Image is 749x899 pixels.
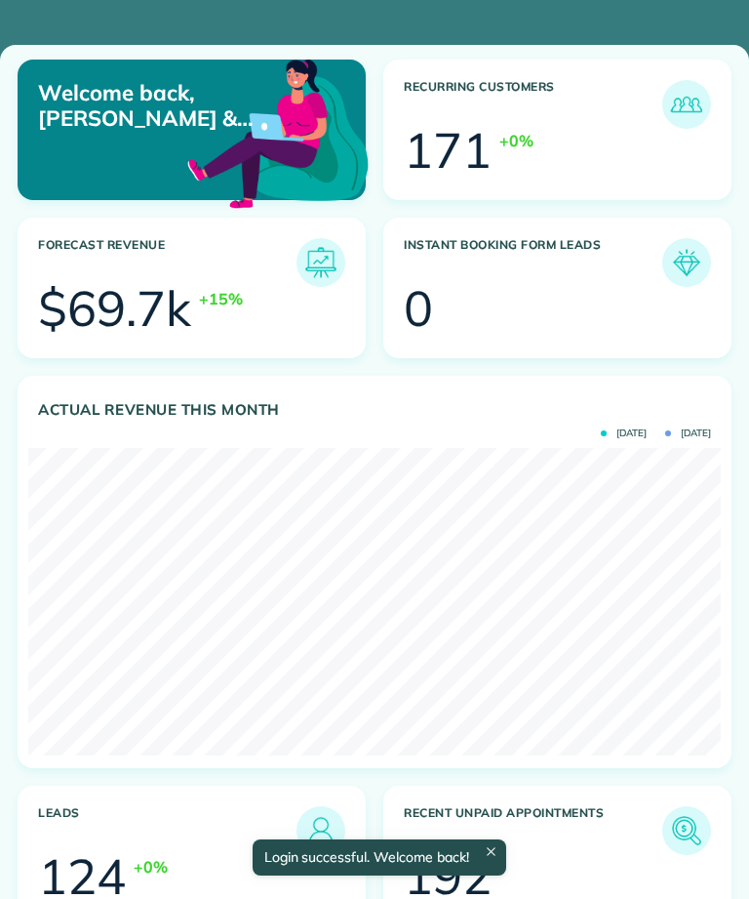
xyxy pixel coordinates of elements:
img: icon_recurring_customers-cf858462ba22bcd05b5a5880d41d6543d210077de5bb9ebc9590e49fd87d84ed.png [667,85,706,124]
span: [DATE] [665,429,711,438]
div: 0 [404,284,433,333]
span: [DATE] [601,429,647,438]
p: Welcome back, [PERSON_NAME] & [PERSON_NAME]! [38,80,254,132]
img: dashboard_welcome-42a62b7d889689a78055ac9021e634bf52bae3f8056760290aed330b23ab8690.png [183,37,373,226]
div: Login successful. Welcome back! [252,839,505,876]
div: +0% [134,855,168,879]
div: 171 [404,126,492,175]
h3: Recent unpaid appointments [404,806,662,855]
div: +0% [499,129,533,152]
img: icon_forecast_revenue-8c13a41c7ed35a8dcfafea3cbb826a0462acb37728057bba2d056411b612bbbe.png [301,243,340,282]
h3: Instant Booking Form Leads [404,238,662,287]
div: $69.7k [38,284,191,333]
h3: Recurring Customers [404,80,662,129]
h3: Forecast Revenue [38,238,296,287]
h3: Leads [38,806,296,855]
div: +15% [199,287,243,310]
img: icon_unpaid_appointments-47b8ce3997adf2238b356f14209ab4cced10bd1f174958f3ca8f1d0dd7fffeee.png [667,811,706,850]
img: icon_leads-1bed01f49abd5b7fead27621c3d59655bb73ed531f8eeb49469d10e621d6b896.png [301,811,340,850]
h3: Actual Revenue this month [38,401,711,419]
img: icon_form_leads-04211a6a04a5b2264e4ee56bc0799ec3eb69b7e499cbb523a139df1d13a81ae0.png [667,243,706,282]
